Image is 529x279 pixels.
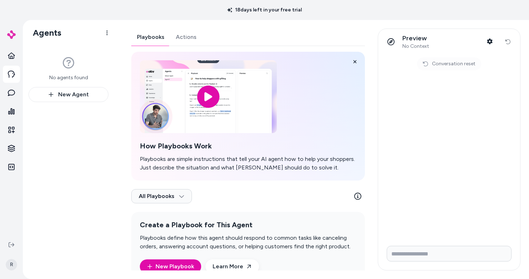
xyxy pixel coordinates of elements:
button: R [4,253,19,276]
span: No Context [402,43,429,50]
span: All Playbooks [139,193,184,200]
input: Write your prompt here [387,246,512,262]
p: Preview [402,34,429,42]
p: No agents found [49,74,88,81]
span: Conversation reset [432,60,475,67]
h1: Agents [27,27,61,38]
a: New Playbook [147,262,194,271]
button: New Playbook [140,259,201,274]
button: New Agent [29,87,108,102]
p: Playbooks are simple instructions that tell your AI agent how to help your shoppers. Just describ... [140,155,356,172]
img: alby Logo [7,30,16,39]
p: 18 days left in your free trial [223,6,306,14]
p: Playbooks define how this agent should respond to common tasks like canceling orders, answering a... [140,234,356,251]
button: Actions [170,29,202,46]
button: All Playbooks [131,189,192,203]
a: Learn More [205,259,259,274]
h2: How Playbooks Work [140,142,356,151]
h2: Create a Playbook for This Agent [140,220,356,229]
button: Playbooks [131,29,170,46]
span: R [6,259,17,270]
